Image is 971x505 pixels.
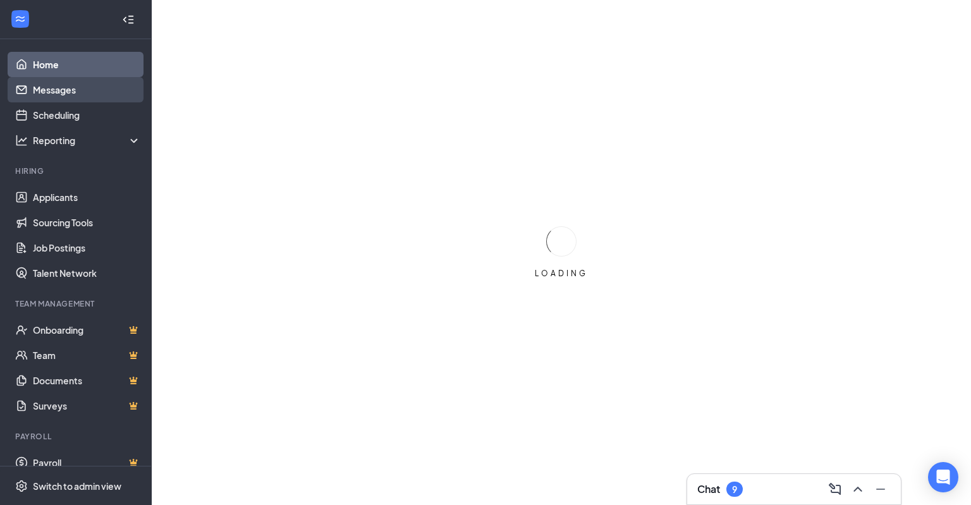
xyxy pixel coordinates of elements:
a: Talent Network [33,260,141,286]
div: Team Management [15,298,138,309]
button: Minimize [870,479,891,499]
svg: Settings [15,480,28,492]
a: TeamCrown [33,343,141,368]
div: LOADING [530,268,593,279]
a: DocumentsCrown [33,368,141,393]
div: Open Intercom Messenger [928,462,958,492]
svg: Collapse [122,13,135,26]
a: Scheduling [33,102,141,128]
a: SurveysCrown [33,393,141,418]
svg: ChevronUp [850,482,865,497]
a: Applicants [33,185,141,210]
svg: WorkstreamLogo [14,13,27,25]
svg: Minimize [873,482,888,497]
a: Messages [33,77,141,102]
svg: ComposeMessage [827,482,843,497]
div: Hiring [15,166,138,176]
a: Home [33,52,141,77]
svg: Analysis [15,134,28,147]
div: Payroll [15,431,138,442]
button: ChevronUp [848,479,868,499]
div: Switch to admin view [33,480,121,492]
a: Sourcing Tools [33,210,141,235]
a: OnboardingCrown [33,317,141,343]
a: Job Postings [33,235,141,260]
div: 9 [732,484,737,495]
a: PayrollCrown [33,450,141,475]
div: Reporting [33,134,142,147]
button: ComposeMessage [825,479,845,499]
h3: Chat [697,482,720,496]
